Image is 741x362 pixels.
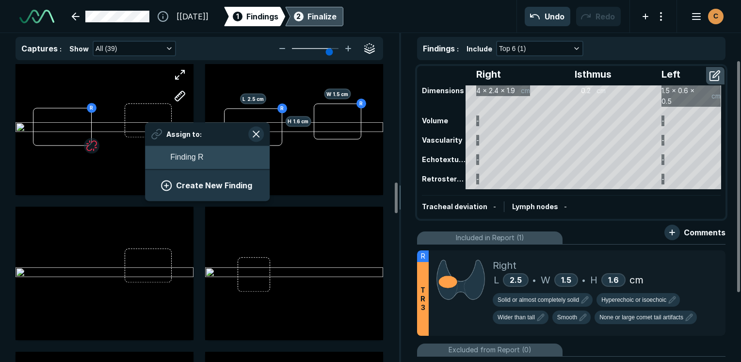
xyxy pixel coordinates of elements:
span: Findings [423,44,455,53]
span: • [582,274,585,286]
span: Included in Report (1) [456,232,524,243]
span: Show [69,44,89,54]
img: See-Mode Logo [19,10,54,23]
span: Findings [246,11,278,22]
span: [[DATE]] [177,11,209,22]
span: Top 6 (1) [499,43,526,54]
button: Create New Finding [157,176,258,196]
span: Tracheal deviation [422,202,487,211]
div: 2Finalize [285,7,343,26]
span: L 2.5 cm [240,93,266,104]
span: - [493,202,496,211]
span: None or large comet tail artifacts [599,313,683,322]
span: Excluded from Report (0) [449,345,532,355]
span: Hyperechoic or isoechoic [601,296,666,304]
span: Finding R [170,152,203,164]
span: 1.6 [608,275,619,285]
button: avatar-name [685,7,725,26]
span: All (39) [96,43,117,54]
span: W [541,273,550,287]
span: : [457,45,459,53]
span: Right [493,258,516,273]
div: 1Findings [224,7,285,26]
span: Include [467,44,492,54]
span: L [494,273,499,287]
span: Wider than tall [498,313,535,322]
span: T R 3 [420,286,425,312]
span: C [713,11,718,21]
li: RTR3RightL2.5•W1.5•H1.6cm [417,250,725,336]
span: 1.5 [561,275,571,285]
span: 2 [296,11,301,21]
span: Smooth [557,313,577,322]
span: W 1.5 cm [324,88,351,99]
span: Captures [21,44,58,53]
div: Finalize [307,11,337,22]
span: 1 [236,11,239,21]
button: Redo [576,7,621,26]
span: Comments [684,227,725,238]
button: Finding R [145,146,270,169]
img: QAAAABJRU5ErkJggg== [436,258,485,301]
span: Assign to: [166,129,202,139]
span: cm [629,273,644,287]
div: avatar-name [708,9,724,24]
a: See-Mode Logo [16,6,58,27]
span: 2.5 [510,275,522,285]
button: Undo [525,7,570,26]
span: : [60,45,62,53]
span: Lymph nodes [512,202,558,211]
span: - [564,202,567,211]
span: H 1.6 cm [285,116,311,127]
span: • [532,274,536,286]
span: H [590,273,597,287]
span: R [421,251,425,262]
span: Solid or almost completely solid [498,296,579,304]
